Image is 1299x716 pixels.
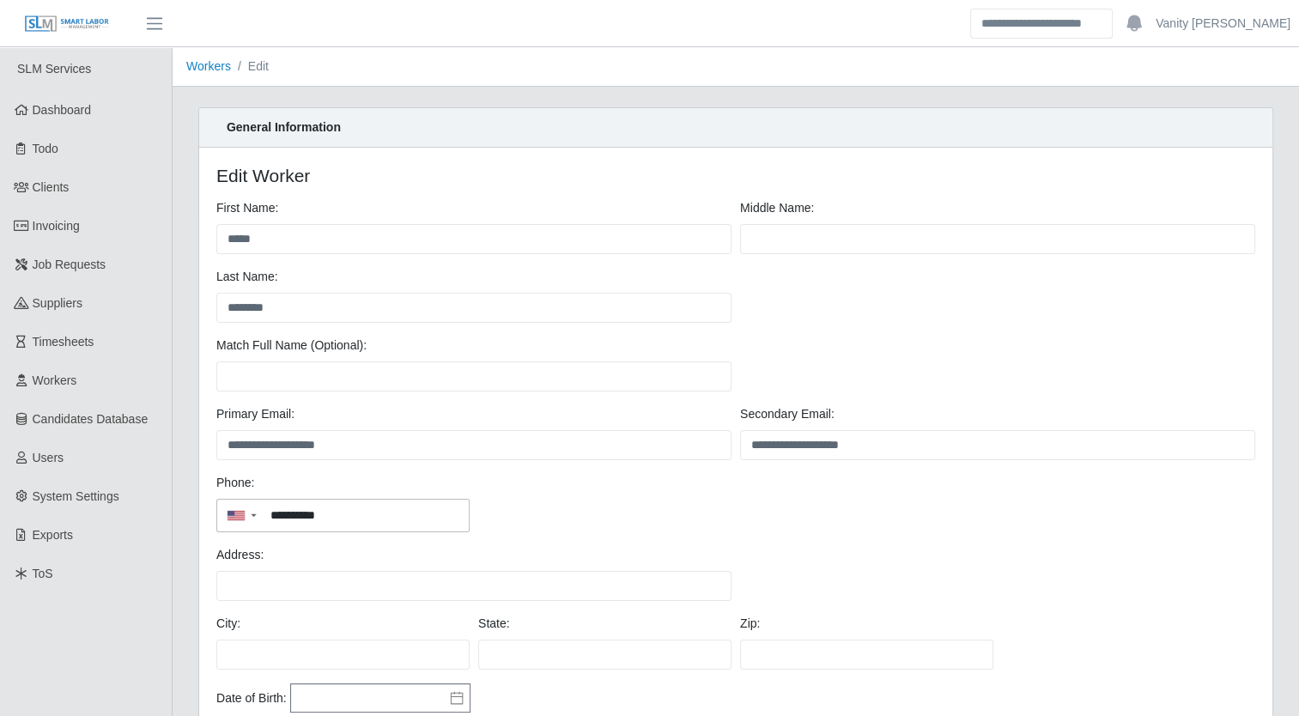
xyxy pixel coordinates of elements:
[231,58,269,76] li: Edit
[216,268,278,286] label: Last Name:
[227,120,341,134] strong: General Information
[1156,15,1290,33] a: Vanity [PERSON_NAME]
[33,335,94,349] span: Timesheets
[33,142,58,155] span: Todo
[33,451,64,464] span: Users
[970,9,1113,39] input: Search
[33,528,73,542] span: Exports
[216,405,294,423] label: Primary Email:
[740,199,814,217] label: Middle Name:
[249,512,258,519] span: ▼
[24,15,110,33] img: SLM Logo
[33,567,53,580] span: ToS
[33,258,106,271] span: Job Requests
[33,103,92,117] span: Dashboard
[216,615,240,633] label: City:
[33,296,82,310] span: Suppliers
[17,62,91,76] span: SLM Services
[216,165,634,186] h4: Edit Worker
[216,474,254,492] label: Phone:
[478,615,510,633] label: State:
[216,689,287,707] label: Date of Birth:
[33,219,80,233] span: Invoicing
[740,405,835,423] label: Secondary Email:
[33,489,119,503] span: System Settings
[216,199,278,217] label: First Name:
[216,546,264,564] label: Address:
[216,337,367,355] label: Match Full Name (Optional):
[33,412,149,426] span: Candidates Database
[740,615,760,633] label: Zip:
[33,180,70,194] span: Clients
[33,373,77,387] span: Workers
[186,59,231,73] a: Workers
[217,500,264,531] div: Country Code Selector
